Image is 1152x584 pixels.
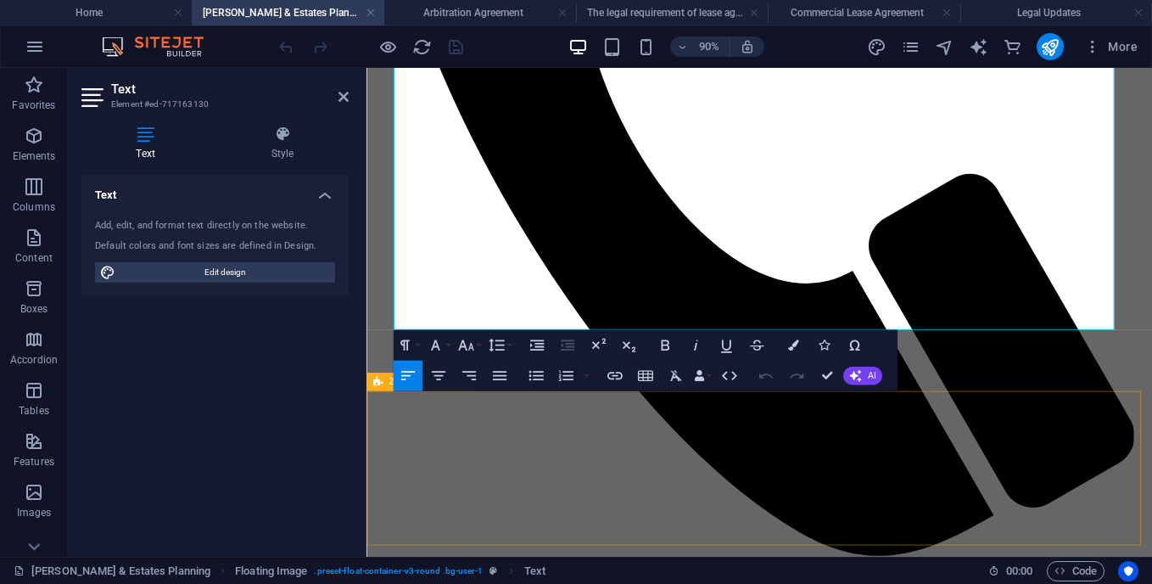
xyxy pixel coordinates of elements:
button: Usercentrics [1118,561,1138,581]
span: Code [1054,561,1097,581]
h6: Session time [988,561,1033,581]
div: Add, edit, and format text directly on the website. [95,219,335,233]
span: : [1018,564,1021,577]
button: Icons [809,330,838,361]
nav: breadcrumb [235,561,545,581]
button: Unordered List [522,361,551,391]
span: Click to select. Double-click to edit [235,561,307,581]
button: pages [901,36,921,57]
button: Increase Indent [523,330,551,361]
button: Align Right [455,361,484,391]
button: publish [1037,33,1064,60]
i: Design (Ctrl+Alt+Y) [867,37,886,57]
p: Features [14,455,54,469]
button: HTML [714,361,743,391]
button: Subscript [614,330,643,361]
i: Navigator [935,37,954,57]
span: 2 columns [389,378,430,387]
button: Insert Table [630,361,659,391]
i: Publish [1040,37,1060,57]
i: This element is a customizable preset [489,566,497,576]
button: Ordered List [580,361,592,391]
h4: Arbitration Agreement [384,3,576,22]
p: Favorites [12,98,55,112]
span: 00 00 [1006,561,1032,581]
button: Superscript [584,330,612,361]
h2: Text [111,81,349,97]
button: Insert Link [600,361,629,391]
p: Accordion [10,353,58,367]
i: Reload page [412,37,432,57]
i: On resize automatically adjust zoom level to fit chosen device. [740,39,755,54]
span: Click to select. Double-click to edit [524,561,545,581]
span: AI [867,371,875,380]
h4: Text [81,126,216,161]
button: Colors [779,330,808,361]
p: Tables [19,404,49,418]
h4: The legal requirement of lease agreements [576,3,768,22]
i: Pages (Ctrl+Alt+S) [901,37,920,57]
button: Clear Formatting [661,361,690,391]
button: Align Center [424,361,453,391]
button: reload [411,36,432,57]
button: Redo (Ctrl+Shift+Z) [782,361,811,391]
button: Code [1047,561,1104,581]
h4: [PERSON_NAME] & Estates Planning [192,3,383,22]
button: design [867,36,887,57]
h4: Legal Updates [960,3,1152,22]
p: Content [15,251,53,265]
button: Confirm (Ctrl+⏎) [813,361,842,391]
button: Align Left [394,361,422,391]
button: Strikethrough [742,330,771,361]
img: Editor Logo [98,36,225,57]
button: text_generator [969,36,989,57]
span: More [1084,38,1138,55]
span: . preset-float-container-v3-round .bg-user-1 [314,561,483,581]
button: Edit design [95,262,335,283]
button: Decrease Indent [553,330,582,361]
button: Line Height [485,330,514,361]
div: Default colors and font sizes are defined in Design. [95,239,335,254]
h4: Style [216,126,349,161]
p: Images [17,506,52,519]
button: Bold (Ctrl+B) [651,330,679,361]
button: More [1077,33,1144,60]
button: Paragraph Format [394,330,422,361]
h4: Commercial Lease Agreement [768,3,959,22]
button: commerce [1003,36,1023,57]
button: Data Bindings [691,361,713,391]
p: Elements [13,149,56,163]
h4: Text [81,175,349,205]
p: Boxes [20,302,48,316]
p: Columns [13,200,55,214]
button: Ordered List [551,361,580,391]
h6: 90% [696,36,723,57]
i: Commerce [1003,37,1022,57]
button: Underline (Ctrl+U) [712,330,741,361]
button: navigator [935,36,955,57]
button: Font Family [424,330,453,361]
h3: Element #ed-717163130 [111,97,315,112]
span: Edit design [120,262,330,283]
button: Special Characters [840,330,869,361]
button: Undo (Ctrl+Z) [752,361,780,391]
button: 90% [670,36,730,57]
a: Click to cancel selection. Double-click to open Pages [14,561,210,581]
button: Italic (Ctrl+I) [681,330,710,361]
button: AI [843,367,882,385]
i: AI Writer [969,37,988,57]
button: Align Justify [485,361,514,391]
button: Font Size [455,330,484,361]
